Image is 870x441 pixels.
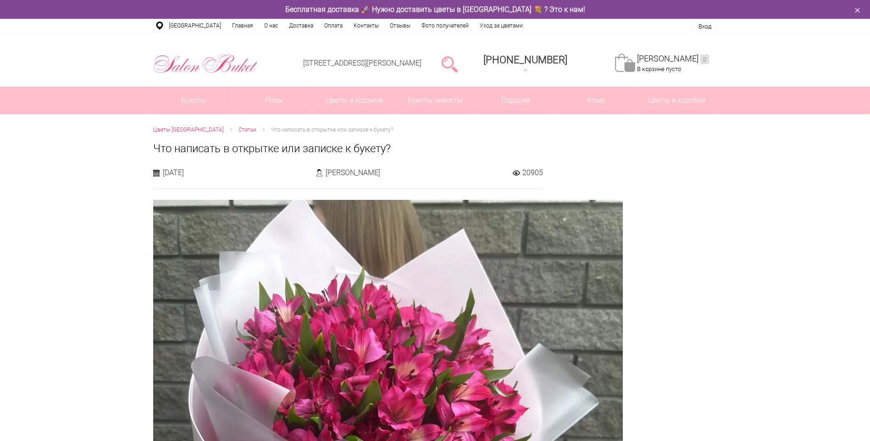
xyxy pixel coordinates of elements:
h1: Что написать в открытке или записке к букету? [153,140,717,157]
a: Фото получателей [416,19,474,33]
a: Вход [698,23,711,30]
a: Статьи [238,125,256,135]
a: Контакты [348,19,384,33]
a: Доставка [283,19,319,33]
a: Букеты [154,87,234,114]
span: В корзине пусто [637,66,681,72]
img: Цветы Нижний Новгород [153,52,258,76]
div: Бесплатная доставка 🚀 Нужно доставить цветы в [GEOGRAPHIC_DATA] 💐 ? Это к нам! [146,5,724,14]
a: Букеты невесты [395,87,475,114]
a: [STREET_ADDRESS][PERSON_NAME] [303,59,421,67]
ins: 0 [700,55,709,64]
a: Розы [234,87,314,114]
span: [DATE] [163,168,184,177]
a: [GEOGRAPHIC_DATA] [163,19,227,33]
a: Цветы в коробке [637,87,717,114]
a: Цветы в корзине [315,87,395,114]
a: Оплата [319,19,348,33]
span: Кому [556,87,636,114]
span: Что написать в открытке или записке к букету? [271,127,393,133]
a: [PERSON_NAME] [637,54,709,64]
a: Главная [227,19,259,33]
a: Отзывы [384,19,416,33]
span: 20905 [522,168,543,177]
a: Подарки [476,87,556,114]
a: О нас [259,19,283,33]
span: Цветы [GEOGRAPHIC_DATA] [153,127,224,133]
span: [PERSON_NAME] [326,168,380,177]
a: [PHONE_NUMBER] [478,51,573,77]
span: [PHONE_NUMBER] [483,54,567,66]
a: Уход за цветами [474,19,528,33]
span: Статьи [238,127,256,133]
a: Цветы [GEOGRAPHIC_DATA] [153,125,224,135]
